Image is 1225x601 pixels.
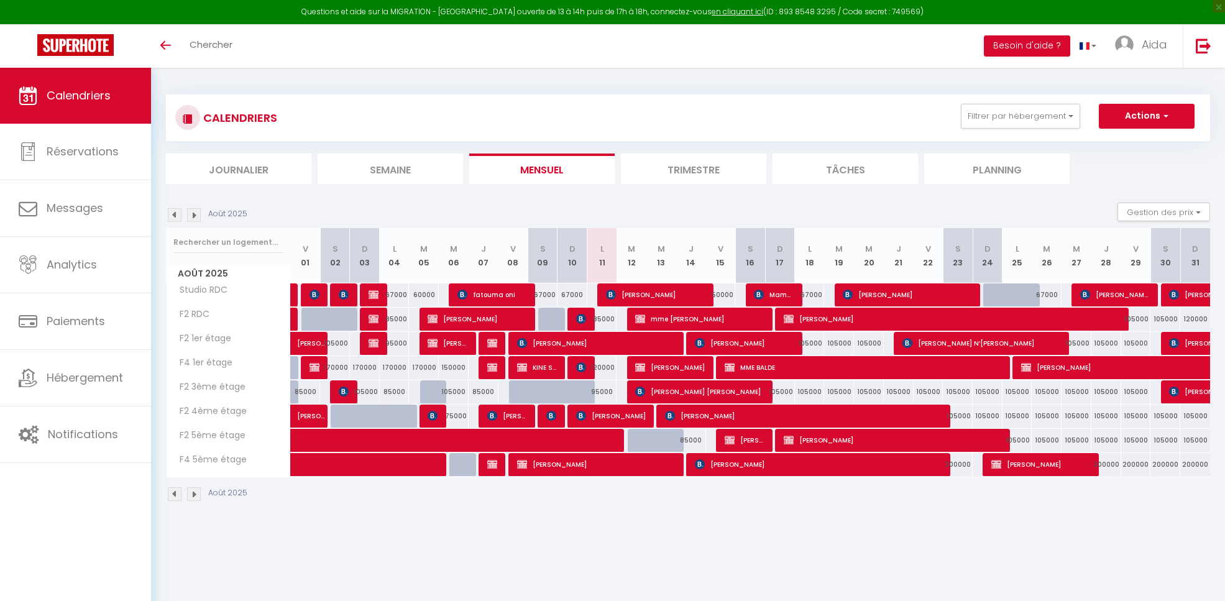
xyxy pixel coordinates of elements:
abbr: S [540,243,546,255]
li: Tâches [773,154,918,184]
div: 85000 [291,380,321,403]
span: [PERSON_NAME] [369,307,379,331]
abbr: S [1163,243,1168,255]
abbr: S [333,243,338,255]
th: 10 [557,228,587,283]
th: 05 [409,228,439,283]
div: 200000 [1091,453,1121,476]
div: 105000 [1150,429,1180,452]
div: 120000 [1180,308,1210,331]
p: Août 2025 [208,208,247,220]
div: 105000 [1091,380,1121,403]
div: 170000 [320,356,350,379]
span: F2 3ème étage [168,380,249,394]
span: [PERSON_NAME] [576,404,646,428]
abbr: M [658,243,665,255]
div: 150000 [439,356,469,379]
div: 60000 [409,283,439,306]
h3: CALENDRIERS [200,104,277,132]
abbr: D [362,243,368,255]
span: [PERSON_NAME] [487,452,497,476]
div: 105000 [1121,308,1151,331]
abbr: J [896,243,901,255]
span: [PERSON_NAME] [695,331,794,355]
span: [PERSON_NAME] [428,331,467,355]
div: 105000 [1150,308,1180,331]
div: 85000 [676,429,706,452]
span: Chercher [190,38,232,51]
div: 200000 [1121,453,1151,476]
abbr: D [777,243,783,255]
div: 200000 [1150,453,1180,476]
div: 105000 [1062,429,1091,452]
abbr: L [808,243,812,255]
th: 07 [469,228,498,283]
span: [PERSON_NAME] N’[PERSON_NAME] [902,331,1062,355]
span: F4 1er étage [168,356,236,370]
span: [PERSON_NAME] [297,398,326,421]
div: 105000 [795,380,825,403]
th: 28 [1091,228,1121,283]
div: 105000 [1062,405,1091,428]
div: 105000 [795,332,825,355]
abbr: M [420,243,428,255]
div: 85000 [587,308,617,331]
span: [PERSON_NAME] [517,452,676,476]
p: Août 2025 [208,487,247,499]
div: 105000 [1121,332,1151,355]
div: 85000 [380,308,410,331]
span: MME BALDE [725,356,1003,379]
abbr: J [689,243,694,255]
th: 17 [765,228,795,283]
a: en cliquant ici [712,6,763,17]
li: Mensuel [469,154,615,184]
div: 105000 [439,380,469,403]
div: 95000 [587,380,617,403]
div: 105000 [1062,332,1091,355]
span: Notifications [48,426,118,442]
div: 105000 [854,332,884,355]
div: 105000 [824,332,854,355]
abbr: V [1133,243,1139,255]
div: 105000 [1180,405,1210,428]
th: 27 [1062,228,1091,283]
div: 105000 [1121,429,1151,452]
th: 08 [498,228,528,283]
abbr: D [1192,243,1198,255]
span: [PERSON_NAME] [PERSON_NAME] [576,356,586,379]
span: [PERSON_NAME] [487,404,527,428]
div: 170000 [350,356,380,379]
abbr: M [1073,243,1080,255]
th: 15 [706,228,736,283]
span: [PERSON_NAME] [339,380,349,403]
abbr: L [393,243,397,255]
abbr: V [925,243,931,255]
div: 105000 [350,380,380,403]
div: 105000 [1091,332,1121,355]
span: F2 1er étage [168,332,234,346]
div: 105000 [854,380,884,403]
abbr: L [600,243,604,255]
th: 06 [439,228,469,283]
div: 105000 [884,380,914,403]
span: celine ruget [576,307,586,331]
span: [PERSON_NAME] [725,428,764,452]
span: Analytics [47,257,97,272]
th: 25 [1002,228,1032,283]
th: 29 [1121,228,1151,283]
iframe: LiveChat chat widget [1173,549,1225,601]
span: fatouma oni [457,283,527,306]
span: Paiements [47,313,105,329]
span: [PERSON_NAME] [297,325,326,349]
span: [PERSON_NAME] [487,331,497,355]
li: Journalier [166,154,311,184]
abbr: M [1043,243,1050,255]
div: 105000 [943,380,973,403]
div: 105000 [1180,429,1210,452]
th: 20 [854,228,884,283]
div: 105000 [1032,405,1062,428]
span: [PERSON_NAME] [843,283,972,306]
abbr: V [303,243,308,255]
button: Besoin d'aide ? [984,35,1070,57]
span: [PERSON_NAME] [606,283,705,306]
